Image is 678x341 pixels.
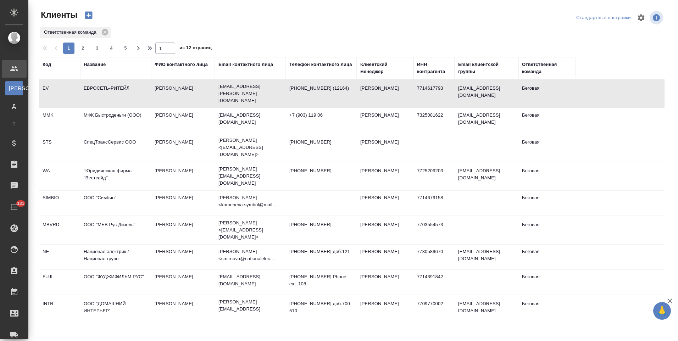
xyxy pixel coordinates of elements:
td: 7714617793 [413,81,455,106]
td: [PERSON_NAME] [151,218,215,242]
p: +7 (903) 119 06 [289,112,353,119]
td: 7709770002 [413,297,455,322]
p: [PERSON_NAME] <[EMAIL_ADDRESS][DOMAIN_NAME]> [218,137,282,158]
td: EV [39,81,80,106]
td: 7714391842 [413,270,455,295]
td: ЕВРОСЕТЬ-РИТЕЙЛ [80,81,151,106]
p: [PHONE_NUMBER] Phone ext. 108 [289,273,353,287]
span: Посмотреть информацию [650,11,665,24]
td: СпецТрансСервис ООО [80,135,151,160]
td: [PERSON_NAME] [357,135,413,160]
td: ООО "ФУДЖИФИЛЬМ РУС" [80,270,151,295]
button: 3 [91,43,103,54]
button: 2 [77,43,89,54]
p: [PERSON_NAME][EMAIL_ADDRESS][DOMAIN_NAME] [218,298,282,320]
span: 131 [13,200,29,207]
td: [PERSON_NAME] [357,81,413,106]
td: [PERSON_NAME] [357,164,413,189]
a: Т [5,117,23,131]
span: 4 [106,45,117,52]
td: ООО "МБВ Рус Дизель" [80,218,151,242]
a: Д [5,99,23,113]
td: MBVRD [39,218,80,242]
div: Код [43,61,51,68]
td: [EMAIL_ADDRESS][DOMAIN_NAME] [455,164,518,189]
td: MMK [39,108,80,133]
button: 4 [106,43,117,54]
p: [EMAIL_ADDRESS][DOMAIN_NAME] [218,112,282,126]
div: Email клиентской группы [458,61,515,75]
div: ФИО контактного лица [155,61,208,68]
p: [PHONE_NUMBER] [289,139,353,146]
div: Клиентский менеджер [360,61,410,75]
td: 7725209203 [413,164,455,189]
p: [PERSON_NAME][EMAIL_ADDRESS][DOMAIN_NAME] [218,166,282,187]
td: [EMAIL_ADDRESS][DOMAIN_NAME] [455,81,518,106]
span: Д [9,102,20,110]
span: 3 [91,45,103,52]
td: Беговая [518,245,575,269]
span: 🙏 [656,303,668,318]
div: Телефон контактного лица [289,61,352,68]
td: "Юридическая фирма "Вестсайд" [80,164,151,189]
td: Беговая [518,135,575,160]
p: [EMAIL_ADDRESS][DOMAIN_NAME] [218,273,282,287]
td: Беговая [518,164,575,189]
td: ООО "Симбио" [80,191,151,216]
td: 7703554573 [413,218,455,242]
td: ООО "ДОМАШНИЙ ИНТЕРЬЕР" [80,297,151,322]
p: [EMAIL_ADDRESS][PERSON_NAME][DOMAIN_NAME] [218,83,282,104]
span: 5 [120,45,131,52]
div: Название [84,61,106,68]
td: [PERSON_NAME] [357,270,413,295]
span: Т [9,120,20,127]
td: Национал электрик / Национал групп [80,245,151,269]
td: [PERSON_NAME] [151,245,215,269]
span: Настроить таблицу [633,9,650,26]
span: из 12 страниц [179,44,212,54]
td: Беговая [518,81,575,106]
td: [PERSON_NAME] [151,81,215,106]
p: [PHONE_NUMBER] (12164) [289,85,353,92]
td: [PERSON_NAME] [357,218,413,242]
p: [PHONE_NUMBER] доб.121 [289,248,353,255]
p: Ответственная команда [44,29,99,36]
button: Создать [80,9,97,21]
td: [PERSON_NAME] [357,191,413,216]
a: 131 [2,198,27,216]
td: STS [39,135,80,160]
td: [PERSON_NAME] [151,108,215,133]
td: МФК Быстроденьги (ООО) [80,108,151,133]
button: 🙏 [653,302,671,320]
td: Беговая [518,218,575,242]
p: [PHONE_NUMBER] [289,221,353,228]
div: Email контактного лица [218,61,273,68]
td: [EMAIL_ADDRESS][DOMAIN_NAME] [455,297,518,322]
td: [EMAIL_ADDRESS][DOMAIN_NAME] [455,245,518,269]
td: [PERSON_NAME] [151,135,215,160]
td: WA [39,164,80,189]
td: [PERSON_NAME] [151,270,215,295]
p: [PHONE_NUMBER] [289,167,353,174]
span: Клиенты [39,9,77,21]
div: ИНН контрагента [417,61,451,75]
button: 5 [120,43,131,54]
td: Беговая [518,270,575,295]
p: [PERSON_NAME] <kameneva.symbol@mail... [218,194,282,208]
td: [PERSON_NAME] [357,108,413,133]
p: [PERSON_NAME] <[EMAIL_ADDRESS][DOMAIN_NAME]> [218,219,282,241]
span: 2 [77,45,89,52]
td: [PERSON_NAME] [151,191,215,216]
div: split button [574,12,633,23]
td: SIMBIO [39,191,80,216]
td: Беговая [518,108,575,133]
span: [PERSON_NAME] [9,85,20,92]
td: FUJI [39,270,80,295]
td: [PERSON_NAME] [151,164,215,189]
a: [PERSON_NAME] [5,81,23,95]
td: [PERSON_NAME] [151,297,215,322]
td: 7730589670 [413,245,455,269]
td: NE [39,245,80,269]
p: [PERSON_NAME] <smirnova@nationalelec... [218,248,282,262]
td: INTR [39,297,80,322]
